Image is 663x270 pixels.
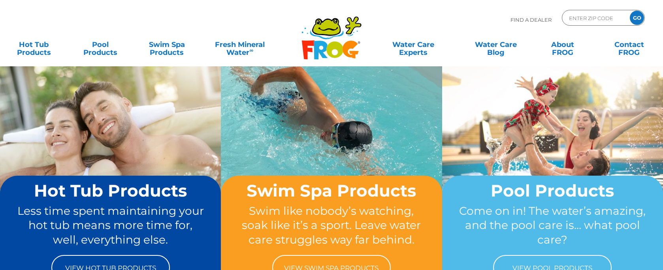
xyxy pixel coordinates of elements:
[15,204,206,247] p: Less time spent maintaining your hot tub means more time for, well, everything else.
[249,47,253,53] sup: ∞
[442,66,663,231] img: home-banner-pool-short
[537,37,588,52] a: AboutFROG
[141,37,193,52] a: Swim SpaProducts
[15,182,206,200] h2: Hot Tub Products
[221,66,442,231] img: home-banner-swim-spa-short
[74,37,126,52] a: PoolProducts
[207,37,272,52] a: Fresh MineralWater∞
[568,12,622,24] input: Zip Code Form
[457,182,648,200] h2: Pool Products
[236,182,427,200] h2: Swim Spa Products
[510,10,552,30] p: Find A Dealer
[457,204,648,247] p: Come on in! The water’s amazing, and the pool care is… what pool care?
[371,37,456,52] a: Water CareExperts
[236,204,427,247] p: Swim like nobody’s watching, soak like it’s a sport. Leave water care struggles way far behind.
[630,11,644,25] input: GO
[470,37,522,52] a: Water CareBlog
[8,37,60,52] a: Hot TubProducts
[603,37,655,52] a: ContactFROG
